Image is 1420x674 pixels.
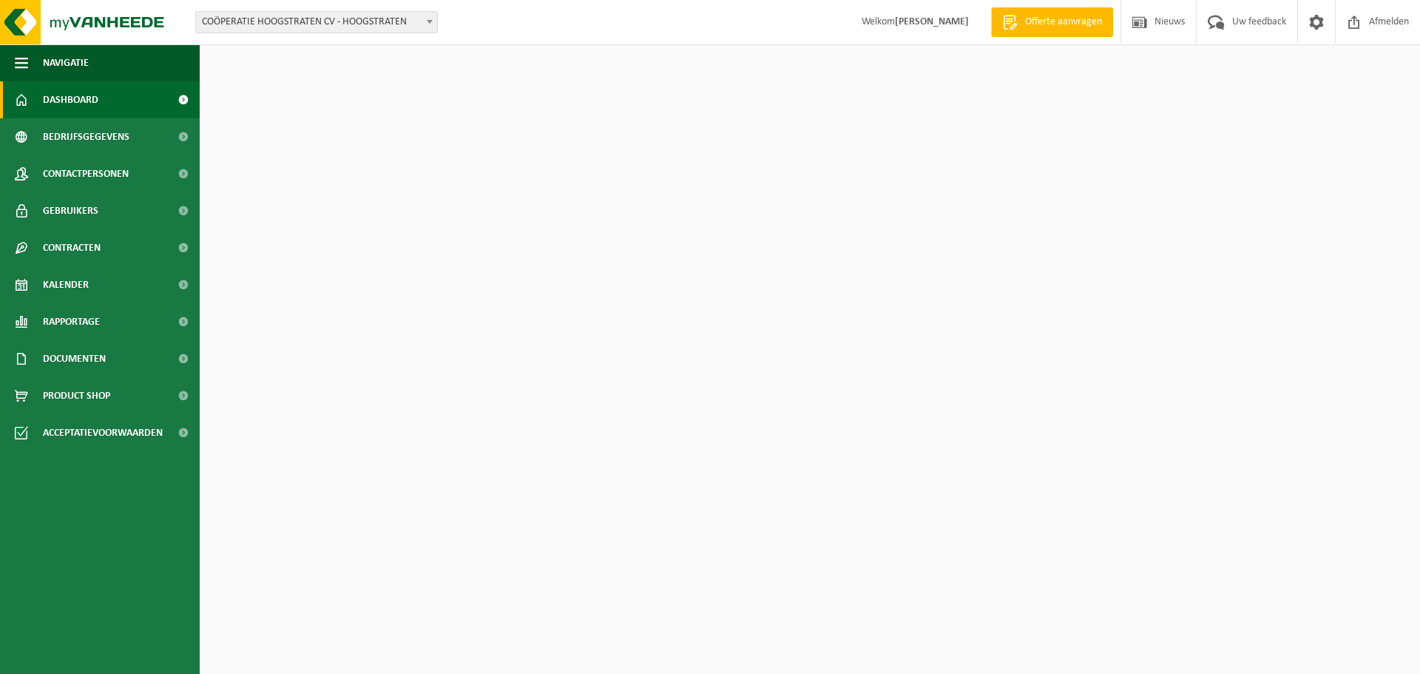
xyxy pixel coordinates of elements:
span: Rapportage [43,303,100,340]
span: Dashboard [43,81,98,118]
strong: [PERSON_NAME] [895,16,969,27]
span: Acceptatievoorwaarden [43,414,163,451]
span: Gebruikers [43,192,98,229]
span: COÖPERATIE HOOGSTRATEN CV - HOOGSTRATEN [196,12,437,33]
span: Bedrijfsgegevens [43,118,129,155]
a: Offerte aanvragen [991,7,1113,37]
span: Documenten [43,340,106,377]
span: Navigatie [43,44,89,81]
span: Contracten [43,229,101,266]
span: Product Shop [43,377,110,414]
span: Offerte aanvragen [1021,15,1106,30]
span: Kalender [43,266,89,303]
span: COÖPERATIE HOOGSTRATEN CV - HOOGSTRATEN [195,11,438,33]
span: Contactpersonen [43,155,129,192]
